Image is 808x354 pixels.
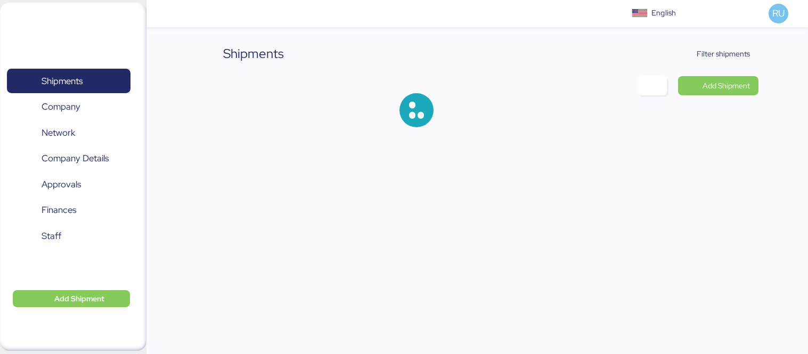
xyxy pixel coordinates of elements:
[703,79,750,92] span: Add Shipment
[7,146,130,171] a: Company Details
[42,99,80,114] span: Company
[13,290,130,307] button: Add Shipment
[7,198,130,223] a: Finances
[697,47,750,60] span: Filter shipments
[651,7,676,19] div: English
[54,292,104,305] span: Add Shipment
[42,151,109,166] span: Company Details
[42,73,83,89] span: Shipments
[772,6,785,20] span: RU
[223,44,284,63] div: Shipments
[7,69,130,93] a: Shipments
[7,172,130,196] a: Approvals
[42,125,75,141] span: Network
[42,228,61,244] span: Staff
[42,177,81,192] span: Approvals
[7,95,130,119] a: Company
[42,202,76,218] span: Finances
[153,5,171,23] button: Menu
[7,120,130,145] a: Network
[7,224,130,248] a: Staff
[675,44,758,63] button: Filter shipments
[678,76,758,95] a: Add Shipment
